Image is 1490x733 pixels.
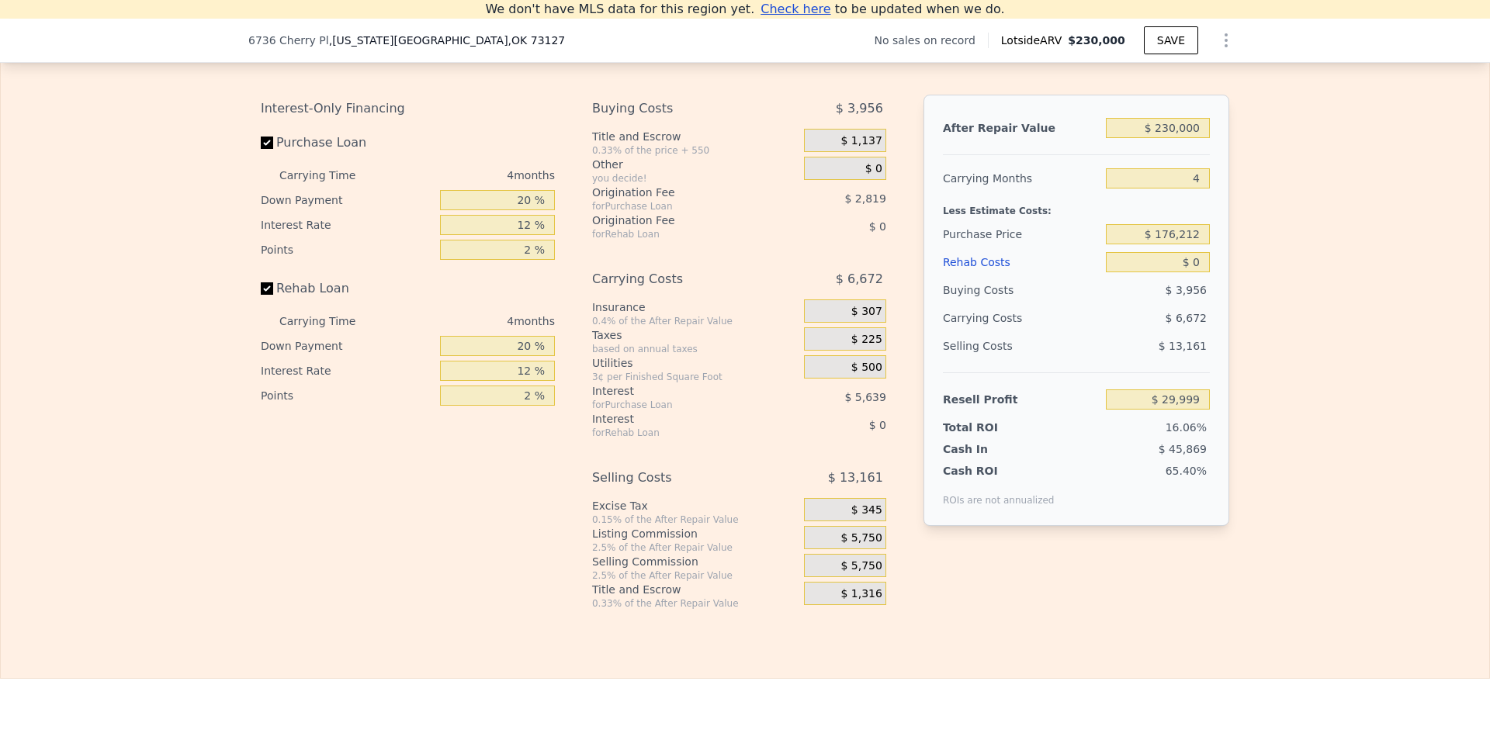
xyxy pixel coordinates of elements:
span: $ 0 [865,162,882,176]
div: Down Payment [261,334,434,358]
span: $230,000 [1068,34,1125,47]
div: Title and Escrow [592,582,798,597]
input: Purchase Loan [261,137,273,149]
span: $ 307 [851,305,882,319]
label: Purchase Loan [261,129,434,157]
div: Carrying Costs [943,304,1040,332]
span: $ 345 [851,503,882,517]
div: Purchase Price [943,220,1100,248]
div: Interest-Only Financing [261,95,555,123]
div: 0.4% of the After Repair Value [592,315,798,327]
div: Title and Escrow [592,129,798,144]
div: Cash ROI [943,463,1055,479]
div: Resell Profit [943,386,1100,413]
div: No sales on record [875,33,988,48]
div: 4 months [386,163,555,188]
div: Interest Rate [261,213,434,237]
div: for Purchase Loan [592,399,765,411]
span: $ 1,137 [840,134,882,148]
div: Interest Rate [261,358,434,383]
div: for Purchase Loan [592,200,765,213]
div: Selling Costs [943,332,1100,360]
div: Carrying Time [279,163,380,188]
div: Origination Fee [592,213,765,228]
div: Listing Commission [592,526,798,541]
div: Cash In [943,441,1040,457]
div: for Rehab Loan [592,427,765,439]
span: 65.40% [1166,465,1207,477]
span: 6736 Cherry Pl [248,33,329,48]
div: Interest [592,411,765,427]
div: Carrying Costs [592,265,765,293]
div: Carrying Time [279,309,380,334]
span: $ 5,639 [844,391,885,403]
div: Insurance [592,299,798,315]
span: $ 2,819 [844,192,885,205]
span: $ 45,869 [1159,443,1207,455]
div: Total ROI [943,420,1040,435]
div: Down Payment [261,188,434,213]
div: Points [261,237,434,262]
span: Check here [761,2,830,16]
div: Utilities [592,355,798,371]
div: 2.5% of the After Repair Value [592,541,798,554]
div: 3¢ per Finished Square Foot [592,371,798,383]
span: $ 6,672 [1166,312,1207,324]
span: $ 0 [869,419,886,431]
span: $ 5,750 [840,531,882,545]
div: based on annual taxes [592,343,798,355]
div: 4 months [386,309,555,334]
div: Rehab Costs [943,248,1100,276]
div: Carrying Months [943,164,1100,192]
div: Other [592,157,798,172]
div: Buying Costs [943,276,1100,304]
div: Taxes [592,327,798,343]
div: Selling Costs [592,464,765,492]
span: $ 13,161 [828,464,883,492]
button: SAVE [1144,26,1198,54]
span: $ 500 [851,361,882,375]
div: Buying Costs [592,95,765,123]
span: $ 6,672 [836,265,883,293]
div: Origination Fee [592,185,765,200]
div: Points [261,383,434,408]
span: $ 3,956 [1166,284,1207,296]
span: , [US_STATE][GEOGRAPHIC_DATA] [329,33,566,48]
div: Selling Commission [592,554,798,569]
span: $ 0 [869,220,886,233]
span: 16.06% [1166,421,1207,434]
div: 0.33% of the price + 550 [592,144,798,157]
label: Rehab Loan [261,275,434,303]
span: $ 1,316 [840,587,882,601]
div: 0.33% of the After Repair Value [592,597,798,610]
div: 2.5% of the After Repair Value [592,569,798,582]
span: $ 13,161 [1159,340,1207,352]
div: 0.15% of the After Repair Value [592,513,798,526]
div: you decide! [592,172,798,185]
span: $ 225 [851,333,882,347]
span: $ 3,956 [836,95,883,123]
div: Excise Tax [592,498,798,513]
div: After Repair Value [943,114,1100,142]
div: Less Estimate Costs: [943,192,1210,220]
span: , OK 73127 [508,34,566,47]
button: Show Options [1211,25,1242,56]
input: Rehab Loan [261,282,273,295]
div: Interest [592,383,765,399]
div: ROIs are not annualized [943,479,1055,507]
span: $ 5,750 [840,559,882,573]
div: for Rehab Loan [592,228,765,240]
span: Lotside ARV [1001,33,1068,48]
